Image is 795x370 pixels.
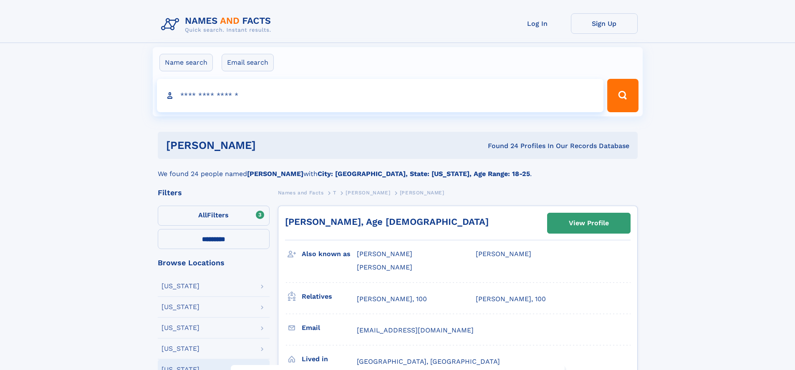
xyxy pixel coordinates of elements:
[162,304,199,310] div: [US_STATE]
[357,263,412,271] span: [PERSON_NAME]
[158,206,270,226] label: Filters
[333,187,336,198] a: T
[357,326,474,334] span: [EMAIL_ADDRESS][DOMAIN_NAME]
[569,214,609,233] div: View Profile
[357,250,412,258] span: [PERSON_NAME]
[571,13,638,34] a: Sign Up
[285,216,489,227] a: [PERSON_NAME], Age [DEMOGRAPHIC_DATA]
[162,345,199,352] div: [US_STATE]
[158,259,270,267] div: Browse Locations
[198,211,207,219] span: All
[346,190,390,196] span: [PERSON_NAME]
[162,325,199,331] div: [US_STATE]
[504,13,571,34] a: Log In
[357,357,500,365] span: [GEOGRAPHIC_DATA], [GEOGRAPHIC_DATA]
[247,170,303,178] b: [PERSON_NAME]
[278,187,324,198] a: Names and Facts
[333,190,336,196] span: T
[400,190,444,196] span: [PERSON_NAME]
[158,13,278,36] img: Logo Names and Facts
[548,213,630,233] a: View Profile
[357,294,427,304] a: [PERSON_NAME], 100
[158,189,270,196] div: Filters
[476,294,546,304] a: [PERSON_NAME], 100
[372,141,629,151] div: Found 24 Profiles In Our Records Database
[302,321,357,335] h3: Email
[476,250,531,258] span: [PERSON_NAME]
[158,159,638,179] div: We found 24 people named with .
[159,54,213,71] label: Name search
[162,283,199,289] div: [US_STATE]
[157,79,604,112] input: search input
[302,289,357,304] h3: Relatives
[166,140,372,151] h1: [PERSON_NAME]
[607,79,638,112] button: Search Button
[302,247,357,261] h3: Also known as
[302,352,357,366] h3: Lived in
[346,187,390,198] a: [PERSON_NAME]
[222,54,274,71] label: Email search
[318,170,530,178] b: City: [GEOGRAPHIC_DATA], State: [US_STATE], Age Range: 18-25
